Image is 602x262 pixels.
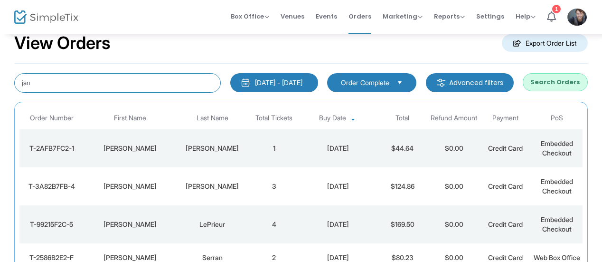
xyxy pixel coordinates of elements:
[377,205,428,243] td: $169.50
[197,114,228,122] span: Last Name
[488,220,523,228] span: Credit Card
[436,78,446,87] img: filter
[86,182,174,191] div: Beth
[523,73,588,91] button: Search Orders
[302,182,374,191] div: 2025-08-16
[541,215,573,233] span: Embedded Checkout
[255,78,302,87] div: [DATE] - [DATE]
[319,114,346,122] span: Buy Date
[348,4,371,29] span: Orders
[377,129,428,167] td: $44.64
[179,144,246,153] div: Robinson
[552,5,561,13] div: 1
[476,4,504,29] span: Settings
[114,114,146,122] span: First Name
[434,12,465,21] span: Reports
[488,144,523,152] span: Credit Card
[377,167,428,205] td: $124.86
[551,114,563,122] span: PoS
[316,4,337,29] span: Events
[349,115,357,122] span: Sortable
[541,139,573,157] span: Embedded Checkout
[302,220,374,229] div: 2025-08-16
[30,114,74,122] span: Order Number
[22,220,81,229] div: T-99215F2C-5
[428,107,480,129] th: Refund Amount
[492,114,518,122] span: Payment
[14,33,111,54] h2: View Orders
[502,34,588,52] m-button: Export Order List
[281,4,304,29] span: Venues
[86,220,174,229] div: Josh
[22,182,81,191] div: T-3A82B7FB-4
[248,205,300,243] td: 4
[383,12,423,21] span: Marketing
[428,167,480,205] td: $0.00
[426,73,514,92] m-button: Advanced filters
[534,253,580,262] span: Web Box Office
[86,144,174,153] div: Wayne
[428,205,480,243] td: $0.00
[377,107,428,129] th: Total
[488,253,523,262] span: Credit Card
[428,129,480,167] td: $0.00
[393,78,406,88] button: Select
[341,78,389,87] span: Order Complete
[302,144,374,153] div: 2025-08-16
[179,220,246,229] div: LePrieur
[248,167,300,205] td: 3
[231,12,269,21] span: Box Office
[516,12,536,21] span: Help
[230,73,318,92] button: [DATE] - [DATE]
[22,144,81,153] div: T-2AFB7FC2-1
[14,73,221,93] input: Search by name, email, phone, order number, ip address, or last 4 digits of card
[248,107,300,129] th: Total Tickets
[179,182,246,191] div: Hennessy
[248,129,300,167] td: 1
[488,182,523,190] span: Credit Card
[241,78,250,87] img: monthly
[541,177,573,195] span: Embedded Checkout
